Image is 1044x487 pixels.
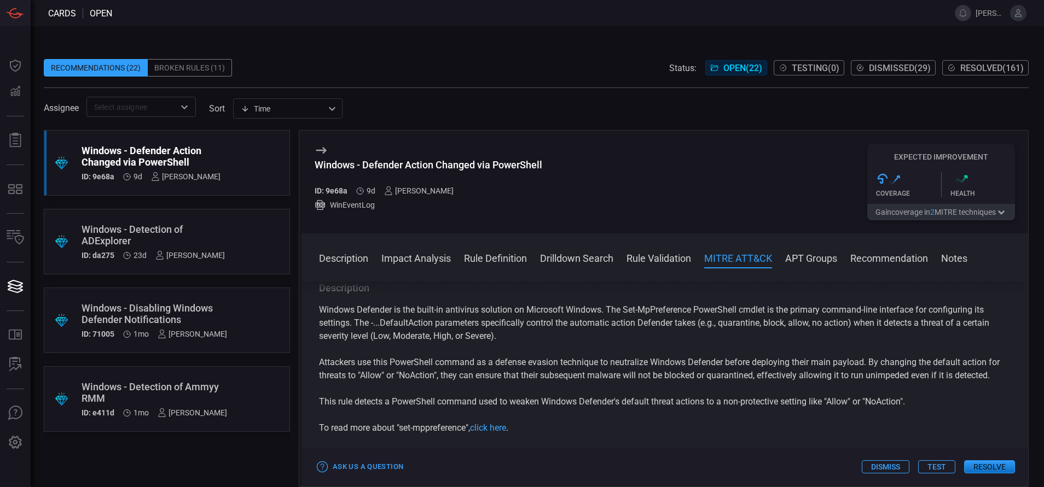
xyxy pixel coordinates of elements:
[381,251,451,264] button: Impact Analysis
[862,460,909,473] button: Dismiss
[723,63,762,73] span: Open ( 22 )
[942,60,1029,75] button: Resolved(161)
[464,251,527,264] button: Rule Definition
[851,60,936,75] button: Dismissed(29)
[869,63,931,73] span: Dismissed ( 29 )
[384,186,454,195] div: [PERSON_NAME]
[669,63,697,73] span: Status:
[158,408,227,417] div: [PERSON_NAME]
[315,159,542,171] div: Windows - Defender Action Changed via PowerShell
[850,251,928,264] button: Recommendation
[90,100,175,114] input: Select assignee
[2,273,28,300] button: Cards
[134,172,142,181] span: Aug 24, 2025 8:50 AM
[2,176,28,202] button: MITRE - Detection Posture
[367,186,375,195] span: Aug 24, 2025 8:50 AM
[785,251,837,264] button: APT Groups
[319,356,1011,382] p: Attackers use this PowerShell command as a defense evasion technique to neutralize Windows Defend...
[209,103,225,114] label: sort
[82,302,227,325] div: Windows - Disabling Windows Defender Notifications
[941,251,967,264] button: Notes
[2,225,28,251] button: Inventory
[2,322,28,348] button: Rule Catalog
[705,60,767,75] button: Open(22)
[82,330,114,338] h5: ID: 71005
[876,190,941,197] div: Coverage
[792,63,839,73] span: Testing ( 0 )
[2,52,28,79] button: Dashboard
[627,251,691,264] button: Rule Validation
[540,251,613,264] button: Drilldown Search
[44,59,148,77] div: Recommendations (22)
[867,204,1015,220] button: Gaincoverage in2MITRE techniques
[134,408,149,417] span: Jul 27, 2025 10:12 AM
[319,303,1011,343] p: Windows Defender is the built-in antivirus solution on Microsoft Windows. The Set-MpPreference Po...
[134,251,147,260] span: Aug 10, 2025 9:09 AM
[930,208,935,216] span: 2
[960,63,1024,73] span: Resolved ( 161 )
[918,460,955,473] button: Test
[151,172,221,181] div: [PERSON_NAME]
[44,103,79,113] span: Assignee
[241,103,325,114] div: Time
[2,351,28,378] button: ALERT ANALYSIS
[319,251,368,264] button: Description
[155,251,225,260] div: [PERSON_NAME]
[82,145,221,168] div: Windows - Defender Action Changed via PowerShell
[82,224,225,247] div: Windows - Detection of ADExplorer
[867,152,1015,161] h5: Expected Improvement
[48,8,76,19] span: Cards
[319,421,1011,435] p: To read more about "set-mppreference", .
[774,60,844,75] button: Testing(0)
[82,381,227,404] div: Windows - Detection of Ammyy RMM
[2,79,28,105] button: Detections
[950,190,1016,197] div: Health
[2,400,28,426] button: Ask Us A Question
[134,330,149,338] span: Aug 03, 2025 11:41 AM
[704,251,772,264] button: MITRE ATT&CK
[470,423,506,433] a: click here
[82,251,114,260] h5: ID: da275
[90,8,112,19] span: open
[2,430,28,456] button: Preferences
[976,9,1006,17] span: [PERSON_NAME].[PERSON_NAME]
[315,200,542,210] div: WinEventLog
[82,172,114,181] h5: ID: 9e68a
[319,395,1011,408] p: This rule detects a PowerShell command used to weaken Windows Defender's default threat actions t...
[2,127,28,154] button: Reports
[964,460,1015,473] button: Resolve
[82,408,114,417] h5: ID: e411d
[158,330,227,338] div: [PERSON_NAME]
[148,59,232,77] div: Broken Rules (11)
[315,186,347,195] h5: ID: 9e68a
[315,459,406,476] button: Ask Us a Question
[177,99,192,115] button: Open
